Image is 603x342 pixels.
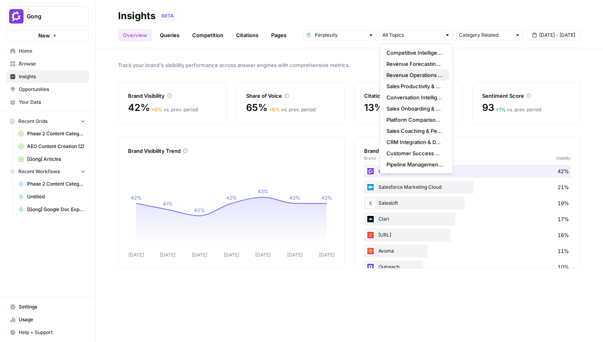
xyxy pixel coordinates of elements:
[19,303,85,310] span: Settings
[19,99,85,106] span: Your Data
[19,47,85,55] span: Home
[366,230,375,240] img: hcm4s7ic2xq26rsmuray6dv1kquq
[160,252,175,258] tspan: [DATE]
[558,231,569,239] span: 16%
[321,195,332,201] tspan: 42%
[315,31,365,39] input: Perplexity
[364,245,571,257] div: Avoma
[246,92,335,100] div: Share of Voice
[224,252,239,258] tspan: [DATE]
[27,180,85,188] span: Phase 2 Content Categorizer
[6,300,89,313] a: Settings
[386,49,443,57] span: Competitive Intelligence & Market Insights
[386,160,443,168] span: Pipeline Management & Deal Intelligence
[558,183,569,191] span: 21%
[155,29,184,42] a: Queries
[226,195,237,201] tspan: 42%
[151,107,162,113] span: + 0 %
[19,86,85,93] span: Opportunities
[539,32,575,39] span: [DATE] - [DATE]
[27,143,85,150] span: AEO Content Creation (2)
[382,31,441,39] input: All Topics
[159,12,177,20] div: BETA
[6,115,89,127] button: Recent Grids
[364,92,453,100] div: Citation Rate
[366,198,375,208] img: vpq3xj2nnch2e2ivhsgwmf7hbkjf
[128,101,150,114] span: 42%
[366,182,375,192] img: t5ivhg8jor0zzagzc03mug4u0re5
[366,166,375,176] img: w6cjb6u2gvpdnjw72qw8i2q5f3eb
[118,10,156,22] div: Insights
[386,116,443,124] span: Platform Comparison & Selection
[163,201,173,207] tspan: 41%
[386,82,443,90] span: Sales Productivity & Automation
[15,178,89,190] a: Phase 2 Content Categorizer
[6,313,89,326] a: Usage
[128,147,335,155] div: Brand Visibility Trend
[118,29,152,42] a: Overview
[6,45,89,57] a: Home
[386,138,443,146] span: CRM Integration & Data Management
[15,140,89,153] a: AEO Content Creation (2)
[18,118,47,125] span: Recent Grids
[19,316,85,323] span: Usage
[366,262,375,272] img: hqfc7lxcqkggco7ktn8he1iiiia8
[269,107,280,113] span: + 0 %
[366,214,375,224] img: h6qlr8a97mop4asab8l5qtldq2wv
[459,31,512,39] input: Category Related
[15,190,89,203] a: Untitled
[269,106,315,113] div: vs. prev. period
[6,96,89,109] a: Your Data
[15,203,89,216] a: [Gong] Google Doc Export
[6,30,89,42] button: New
[192,252,207,258] tspan: [DATE]
[118,61,581,69] span: Track your brand's visibility performance across answer engines with comprehensive metrics.
[187,29,228,42] a: Competition
[386,93,443,101] span: Conversation Intelligence & Call Recording
[558,215,569,223] span: 17%
[131,195,142,201] tspan: 42%
[558,167,569,175] span: 42%
[558,263,569,271] span: 10%
[364,165,571,178] div: Gong
[496,107,506,113] span: + 1 %
[482,101,494,114] span: 93
[526,30,581,40] button: [DATE] - [DATE]
[6,83,89,96] a: Opportunities
[386,149,443,157] span: Customer Success & Retention
[231,29,263,42] a: Citations
[364,101,383,114] span: 13%
[246,101,267,114] span: 65%
[18,168,60,175] span: Recent Workflows
[366,246,375,256] img: wsphppoo7wgauyfs4ako1dw2w3xh
[319,252,335,258] tspan: [DATE]
[19,60,85,67] span: Browse
[496,106,541,113] div: vs. prev. period
[27,156,85,163] span: [Gong] Articles
[364,197,571,210] div: Salesloft
[38,32,50,40] span: New
[255,252,271,258] tspan: [DATE]
[194,207,205,213] tspan: 40%
[364,155,376,161] span: Brand
[364,181,571,194] div: Salesforce Marketing Cloud
[19,73,85,80] span: Insights
[558,199,569,207] span: 19%
[6,326,89,339] button: Help + Support
[364,213,571,225] div: Clari
[27,12,75,20] span: Gong
[482,92,571,100] div: Sentiment Score
[287,252,303,258] tspan: [DATE]
[6,6,89,26] button: Workspace: Gong
[6,57,89,70] a: Browse
[27,206,85,213] span: [Gong] Google Doc Export
[386,105,443,113] span: Sales Onboarding & Training
[27,193,85,200] span: Untitled
[364,261,571,273] div: Outreach
[128,252,144,258] tspan: [DATE]
[6,70,89,83] a: Insights
[15,127,89,140] a: Phase 2 Content Categorizer Grid WBB 2025
[386,60,443,68] span: Revenue Forecasting & Predictability
[386,71,443,79] span: Revenue Operations & Analytics
[386,127,443,135] span: Sales Coaching & Performance Improvement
